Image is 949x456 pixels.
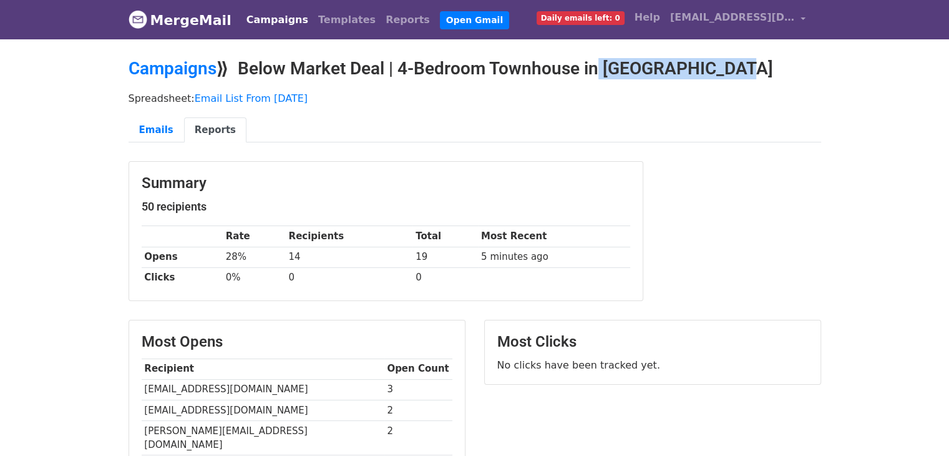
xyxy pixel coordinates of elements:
img: MergeMail logo [129,10,147,29]
th: Open Count [384,359,452,379]
td: 3 [384,379,452,400]
h3: Most Opens [142,333,452,351]
a: [EMAIL_ADDRESS][DOMAIN_NAME] [665,5,811,34]
td: 0% [223,267,286,288]
td: 2 [384,400,452,420]
a: MergeMail [129,7,231,33]
td: 28% [223,247,286,267]
td: 0 [412,267,478,288]
td: [EMAIL_ADDRESS][DOMAIN_NAME] [142,379,384,400]
a: Daily emails left: 0 [532,5,630,30]
a: Emails [129,117,184,143]
th: Most Recent [478,226,630,247]
th: Opens [142,247,223,267]
iframe: Chat Widget [887,396,949,456]
a: Email List From [DATE] [195,92,308,104]
a: Templates [313,7,381,32]
td: 0 [286,267,413,288]
td: 14 [286,247,413,267]
h3: Most Clicks [497,333,808,351]
th: Recipient [142,359,384,379]
a: Open Gmail [440,11,509,29]
td: [PERSON_NAME][EMAIL_ADDRESS][DOMAIN_NAME] [142,420,384,455]
a: Reports [184,117,246,143]
p: Spreadsheet: [129,92,821,105]
a: Reports [381,7,435,32]
span: [EMAIL_ADDRESS][DOMAIN_NAME] [670,10,795,25]
h5: 50 recipients [142,200,630,214]
th: Rate [223,226,286,247]
a: Campaigns [241,7,313,32]
h3: Summary [142,174,630,192]
a: Campaigns [129,58,217,79]
th: Recipients [286,226,413,247]
span: Daily emails left: 0 [537,11,625,25]
th: Total [412,226,478,247]
td: [EMAIL_ADDRESS][DOMAIN_NAME] [142,400,384,420]
a: Help [630,5,665,30]
p: No clicks have been tracked yet. [497,359,808,372]
td: 5 minutes ago [478,247,630,267]
th: Clicks [142,267,223,288]
h2: ⟫ Below Market Deal | 4-Bedroom Townhouse in [GEOGRAPHIC_DATA] [129,58,821,79]
td: 19 [412,247,478,267]
td: 2 [384,420,452,455]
